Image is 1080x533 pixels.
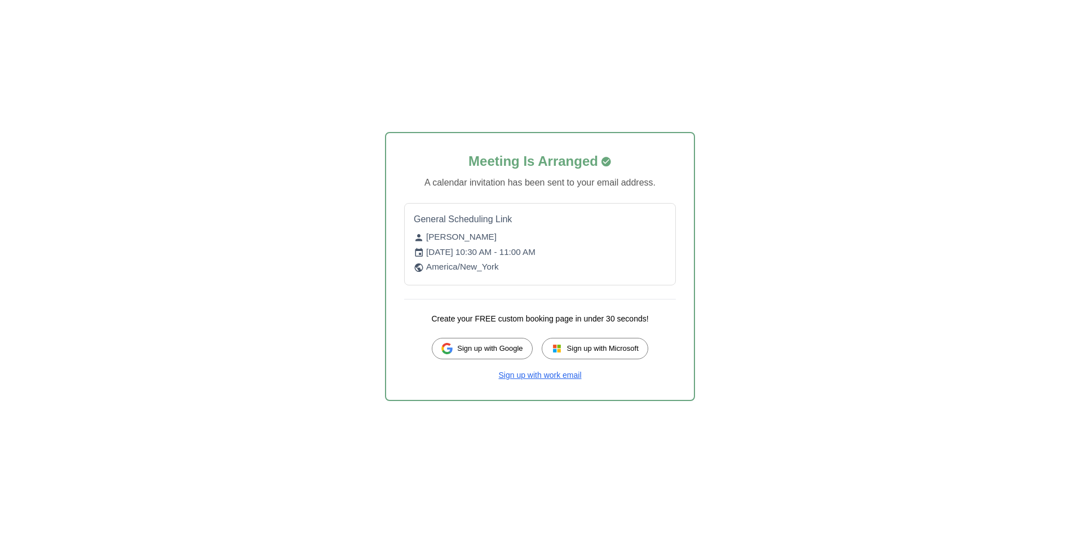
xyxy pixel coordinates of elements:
[404,151,676,171] h1: Meeting Is Arranged
[414,246,666,259] p: [DATE] 10:30 AM - 11:00 AM
[414,261,666,274] p: America/New_York
[498,371,581,380] a: Sign up with work email
[414,231,666,244] p: [PERSON_NAME]
[404,176,676,190] p: A calendar invitation has been sent to your email address.
[542,338,648,359] button: Sign up with Microsoft
[441,343,453,354] img: google-logo.6d399ca0.svg
[432,338,532,359] button: Sign up with Google
[404,313,676,324] p: Create your FREE custom booking page in under 30 seconds!
[551,343,563,354] img: microsoft-logo.7cf64d5f.svg
[414,213,666,226] h2: General Scheduling Link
